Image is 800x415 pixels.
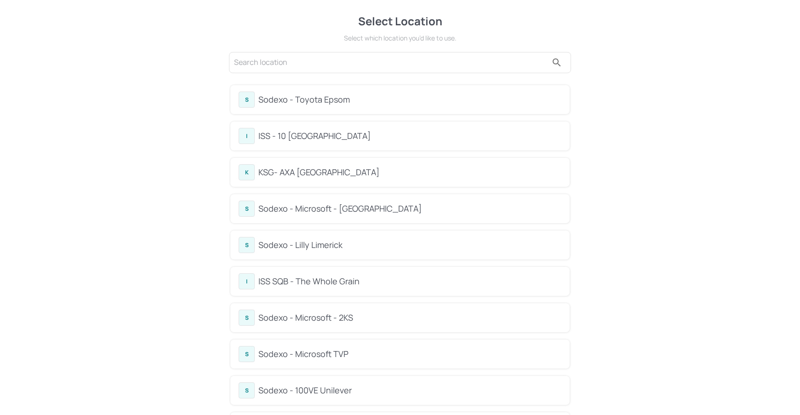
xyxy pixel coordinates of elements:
div: S [239,346,255,362]
div: S [239,382,255,398]
button: search [548,53,566,72]
div: S [239,310,255,326]
div: ISS SQB - The Whole Grain [258,275,561,288]
div: KSG- AXA [GEOGRAPHIC_DATA] [258,166,561,179]
div: I [239,273,255,289]
div: K [239,164,255,180]
div: Sodexo - Microsoft - 2KS [258,311,561,324]
div: S [239,237,255,253]
div: Sodexo - Toyota Epsom [258,93,561,106]
input: Search location [234,55,548,70]
div: Select which location you’d like to use. [228,33,572,43]
div: Select Location [228,13,572,29]
div: ISS - 10 [GEOGRAPHIC_DATA] [258,130,561,142]
div: Sodexo - Microsoft TVP [258,348,561,360]
div: Sodexo - Microsoft - [GEOGRAPHIC_DATA] [258,202,561,215]
div: S [239,92,255,108]
div: S [239,201,255,217]
div: Sodexo - Lilly Limerick [258,239,561,251]
div: Sodexo - 100VE Unilever [258,384,561,397]
div: I [239,128,255,144]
